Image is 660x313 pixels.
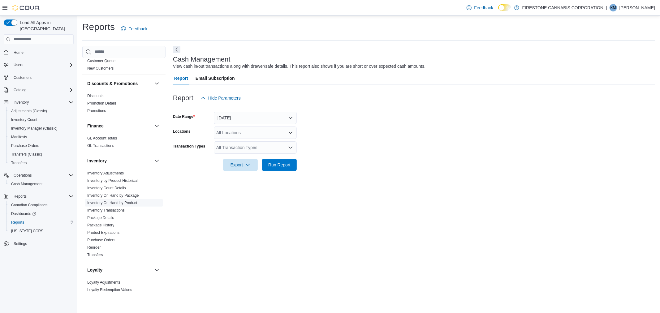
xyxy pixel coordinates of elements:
[6,218,76,227] button: Reports
[87,280,120,285] a: Loyalty Adjustments
[87,101,117,106] span: Promotion Details
[1,171,76,180] button: Operations
[14,50,24,55] span: Home
[11,229,43,234] span: [US_STATE] CCRS
[87,158,107,164] h3: Inventory
[87,66,114,71] a: New Customers
[174,72,188,84] span: Report
[87,267,102,273] h3: Loyalty
[87,171,124,175] a: Inventory Adjustments
[11,211,36,216] span: Dashboards
[9,107,50,115] a: Adjustments (Classic)
[11,117,37,122] span: Inventory Count
[464,2,495,14] a: Feedback
[9,180,45,188] a: Cash Management
[9,116,40,123] a: Inventory Count
[6,201,76,209] button: Canadian Compliance
[9,201,74,209] span: Canadian Compliance
[9,227,74,235] span: Washington CCRS
[196,72,235,84] span: Email Subscription
[87,223,114,228] span: Package History
[87,252,103,257] span: Transfers
[82,92,166,117] div: Discounts & Promotions
[11,240,29,247] a: Settings
[9,219,27,226] a: Reports
[9,107,74,115] span: Adjustments (Classic)
[87,101,117,105] a: Promotion Details
[87,200,137,205] span: Inventory On Hand by Product
[6,115,76,124] button: Inventory Count
[11,109,47,114] span: Adjustments (Classic)
[6,150,76,159] button: Transfers (Classic)
[173,114,195,119] label: Date Range
[1,239,76,248] button: Settings
[87,193,139,198] a: Inventory On Hand by Package
[11,99,31,106] button: Inventory
[87,136,117,140] a: GL Account Totals
[11,135,27,139] span: Manifests
[11,49,74,56] span: Home
[87,253,103,257] a: Transfers
[9,151,45,158] a: Transfers (Classic)
[11,172,34,179] button: Operations
[9,125,60,132] a: Inventory Manager (Classic)
[11,49,26,56] a: Home
[11,86,74,94] span: Catalog
[6,124,76,133] button: Inventory Manager (Classic)
[153,157,161,165] button: Inventory
[11,99,74,106] span: Inventory
[4,45,74,264] nav: Complex example
[1,192,76,201] button: Reports
[87,58,115,63] span: Customer Queue
[9,159,29,167] a: Transfers
[11,143,39,148] span: Purchase Orders
[87,158,152,164] button: Inventory
[223,159,258,171] button: Export
[87,94,104,98] a: Discounts
[6,141,76,150] button: Purchase Orders
[6,209,76,218] a: Dashboards
[9,133,29,141] a: Manifests
[619,4,655,11] p: [PERSON_NAME]
[6,159,76,167] button: Transfers
[82,279,166,296] div: Loyalty
[9,210,38,217] a: Dashboards
[87,216,114,220] a: Package Details
[268,162,291,168] span: Run Report
[11,161,27,165] span: Transfers
[14,241,27,246] span: Settings
[153,122,161,130] button: Finance
[9,142,42,149] a: Purchase Orders
[173,63,426,70] div: View cash in/out transactions along with drawer/safe details. This report also shows if you are s...
[87,245,101,250] a: Reorder
[82,135,166,152] div: Finance
[87,123,152,129] button: Finance
[262,159,297,171] button: Run Report
[610,4,616,11] span: KM
[288,145,293,150] button: Open list of options
[173,144,205,149] label: Transaction Types
[6,133,76,141] button: Manifests
[87,59,115,63] a: Customer Queue
[14,173,32,178] span: Operations
[9,201,50,209] a: Canadian Compliance
[87,178,138,183] a: Inventory by Product Historical
[173,46,180,53] button: Next
[522,4,603,11] p: FIRESTONE CANNABIS CORPORATION
[87,238,115,242] a: Purchase Orders
[498,4,511,11] input: Dark Mode
[14,75,32,80] span: Customers
[11,74,34,81] a: Customers
[11,61,26,69] button: Users
[11,86,29,94] button: Catalog
[1,98,76,107] button: Inventory
[198,92,243,104] button: Hide Parameters
[11,220,24,225] span: Reports
[87,171,124,176] span: Inventory Adjustments
[87,288,132,292] a: Loyalty Redemption Values
[87,238,115,242] span: Purchase Orders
